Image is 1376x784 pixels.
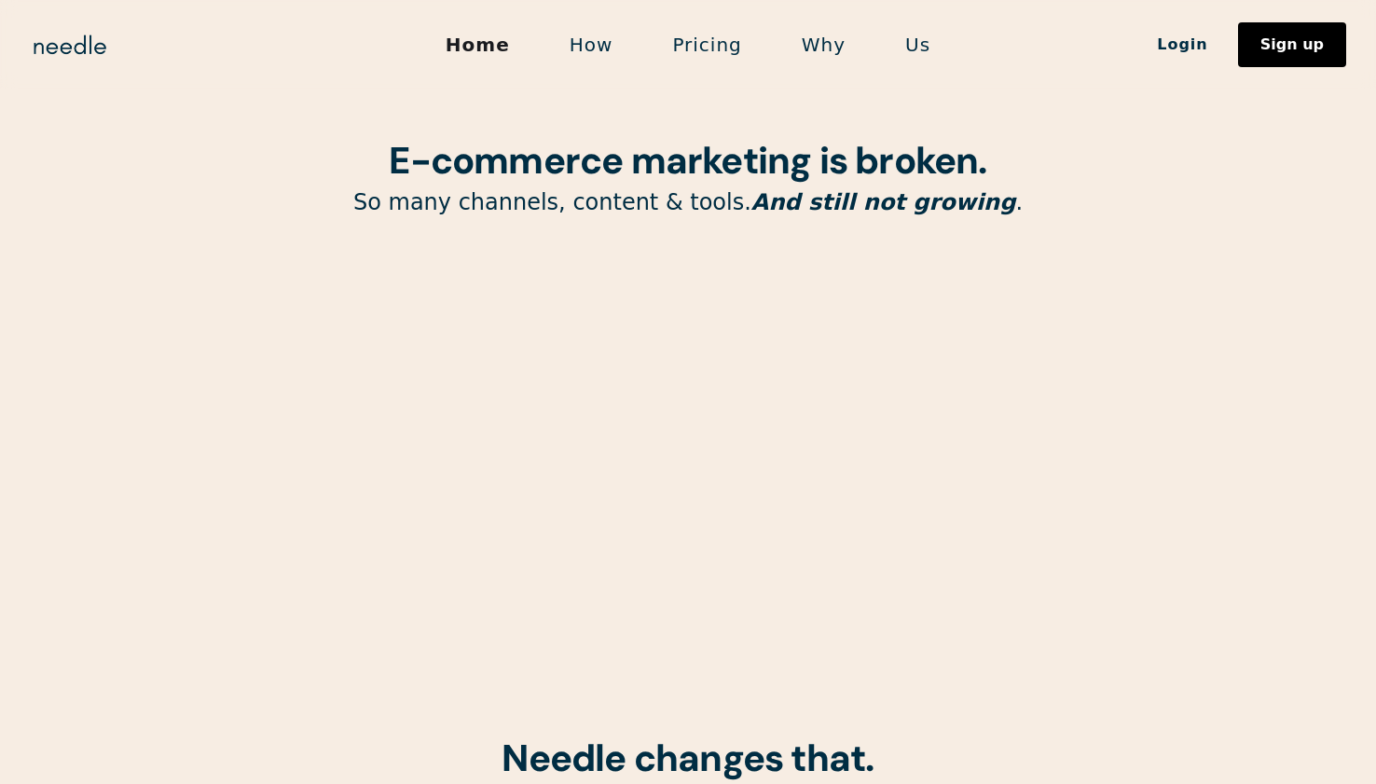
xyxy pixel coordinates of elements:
[642,25,771,64] a: Pricing
[1127,29,1238,61] a: Login
[751,189,1016,215] em: And still not growing
[772,25,875,64] a: Why
[416,25,540,64] a: Home
[213,188,1163,217] p: So many channels, content & tools. .
[875,25,960,64] a: Us
[1238,22,1346,67] a: Sign up
[1260,37,1324,52] div: Sign up
[502,734,874,782] strong: Needle changes that.
[389,136,986,185] strong: E-commerce marketing is broken.
[540,25,643,64] a: How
